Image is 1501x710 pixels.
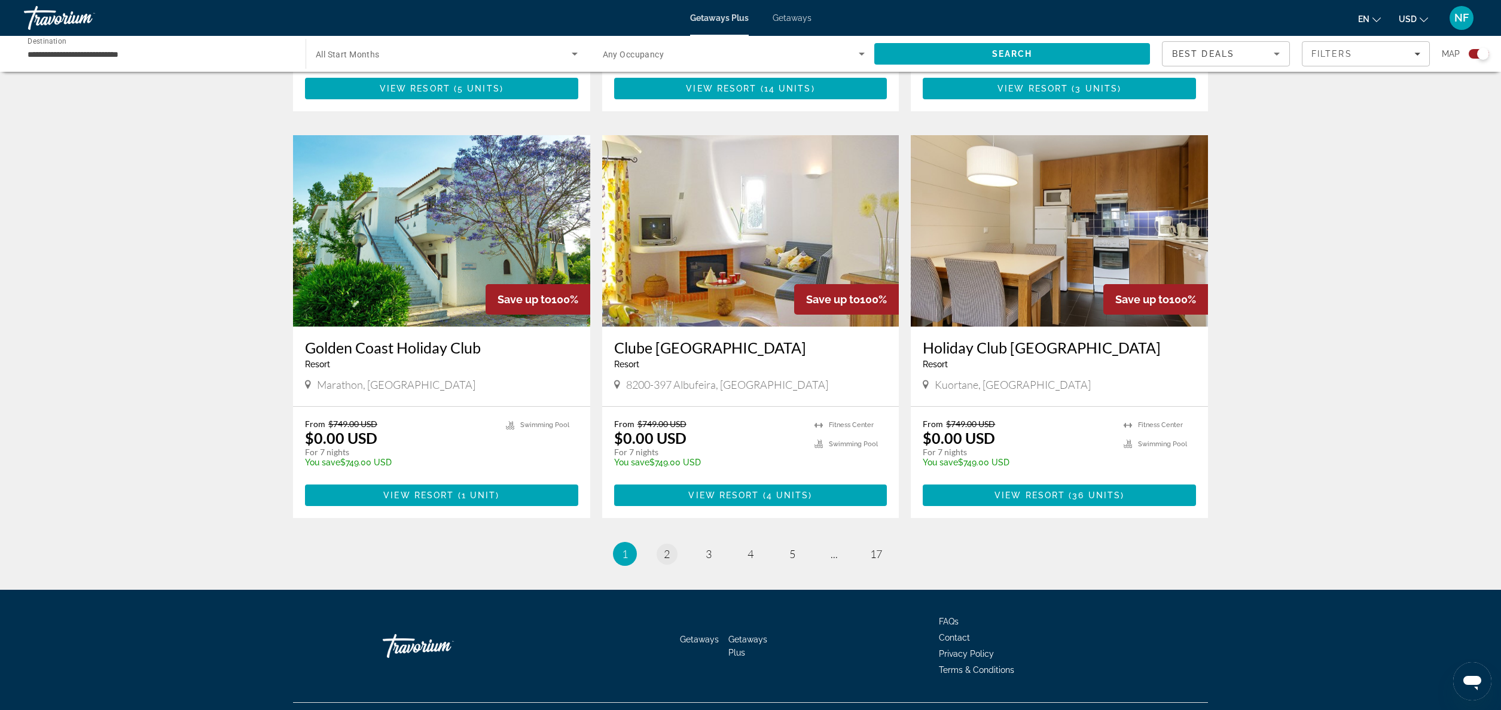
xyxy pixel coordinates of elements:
a: Getaways [680,635,719,644]
a: View Resort(36 units) [923,484,1196,506]
p: For 7 nights [923,447,1112,458]
span: 8200-397 Albufeira, [GEOGRAPHIC_DATA] [626,378,828,391]
button: View Resort(14 units) [614,78,887,99]
span: From [614,419,634,429]
span: 4 units [767,490,809,500]
button: View Resort(1 unit) [305,484,578,506]
span: Privacy Policy [939,649,994,659]
span: View Resort [686,84,756,93]
p: For 7 nights [305,447,494,458]
div: 100% [1103,284,1208,315]
span: NF [1454,12,1469,24]
span: Resort [923,359,948,369]
span: Swimming Pool [1138,440,1187,448]
button: Search [874,43,1150,65]
p: $749.00 USD [305,458,494,467]
button: View Resort(3 units) [923,78,1196,99]
span: en [1358,14,1369,24]
p: $0.00 USD [305,429,377,447]
span: Save up to [498,293,551,306]
span: 1 unit [462,490,496,500]
span: View Resort [997,84,1068,93]
span: Swimming Pool [520,421,569,429]
div: 100% [486,284,590,315]
button: View Resort(5 units) [305,78,578,99]
span: You save [614,458,649,467]
span: ( ) [1065,490,1124,500]
span: View Resort [383,490,454,500]
span: From [923,419,943,429]
a: View Resort(4 units) [614,484,887,506]
span: View Resort [380,84,450,93]
span: View Resort [994,490,1065,500]
span: 14 units [764,84,811,93]
a: Holiday Club [GEOGRAPHIC_DATA] [923,339,1196,356]
p: For 7 nights [614,447,803,458]
nav: Pagination [293,542,1208,566]
span: 17 [870,547,882,560]
span: Map [1442,45,1460,62]
span: 3 units [1075,84,1118,93]
span: ( ) [759,490,813,500]
h3: Clube [GEOGRAPHIC_DATA] [614,339,887,356]
span: $749.00 USD [946,419,995,429]
div: 100% [794,284,899,315]
span: 1 [622,547,628,560]
span: View Resort [688,490,759,500]
span: Resort [614,359,639,369]
button: Filters [1302,41,1430,66]
a: Travorium [24,2,144,33]
span: $749.00 USD [328,419,377,429]
span: All Start Months [316,50,380,59]
span: 2 [664,547,670,560]
span: Marathon, [GEOGRAPHIC_DATA] [317,378,475,391]
span: Best Deals [1172,49,1234,59]
a: Getaways [773,13,811,23]
a: Contact [939,633,970,642]
span: You save [923,458,958,467]
mat-select: Sort by [1172,47,1280,61]
span: ( ) [756,84,814,93]
a: Getaways Plus [728,635,767,657]
span: ( ) [450,84,504,93]
a: Terms & Conditions [939,665,1014,675]
button: User Menu [1446,5,1477,31]
span: ... [831,547,838,560]
a: Getaways Plus [690,13,749,23]
input: Select destination [28,47,290,62]
p: $749.00 USD [614,458,803,467]
span: 3 [706,547,712,560]
button: Change language [1358,10,1381,28]
span: 5 [789,547,795,560]
span: Fitness Center [829,421,874,429]
a: Golden Coast Holiday Club [305,339,578,356]
span: Fitness Center [1138,421,1183,429]
span: ( ) [1068,84,1121,93]
a: Go Home [383,628,502,664]
a: FAQs [939,617,959,626]
span: Any Occupancy [603,50,664,59]
img: Golden Coast Holiday Club [293,135,590,327]
img: Holiday Club Kuortane Sports Resort [911,135,1208,327]
span: Destination [28,36,66,45]
span: USD [1399,14,1417,24]
span: $749.00 USD [637,419,687,429]
span: 5 units [457,84,500,93]
span: You save [305,458,340,467]
span: Filters [1311,49,1352,59]
span: Search [992,49,1033,59]
img: Clube Albufeira Garden Village [602,135,899,327]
